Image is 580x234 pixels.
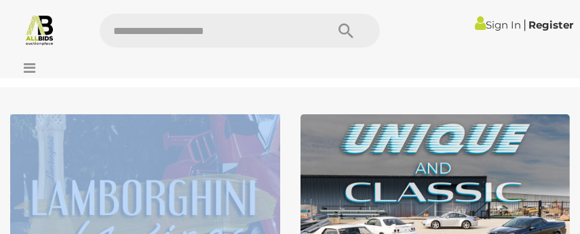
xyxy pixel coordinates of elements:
a: Register [528,18,573,31]
img: Allbids.com.au [24,14,56,46]
a: Sign In [475,18,521,31]
button: Search [312,14,380,48]
span: | [523,17,526,32]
